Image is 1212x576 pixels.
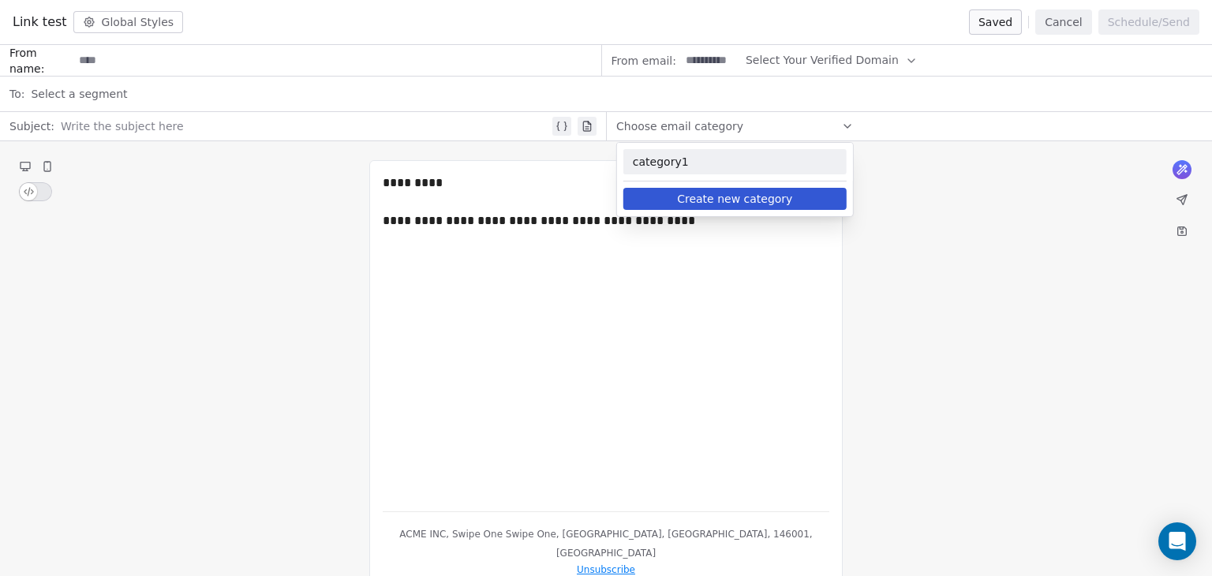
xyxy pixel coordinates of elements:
span: category1 [633,154,837,170]
span: Subject: [9,118,54,139]
span: To: [9,86,24,102]
div: Suggestions [623,149,847,174]
span: Select Your Verified Domain [746,52,899,69]
span: Select a segment [31,86,127,102]
span: Link test [13,13,67,32]
button: Create new category [623,188,847,210]
button: Global Styles [73,11,184,33]
span: From email: [612,53,676,69]
span: Choose email category [616,118,743,134]
span: From name: [9,45,73,77]
button: Saved [969,9,1022,35]
button: Schedule/Send [1098,9,1199,35]
button: Cancel [1035,9,1091,35]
